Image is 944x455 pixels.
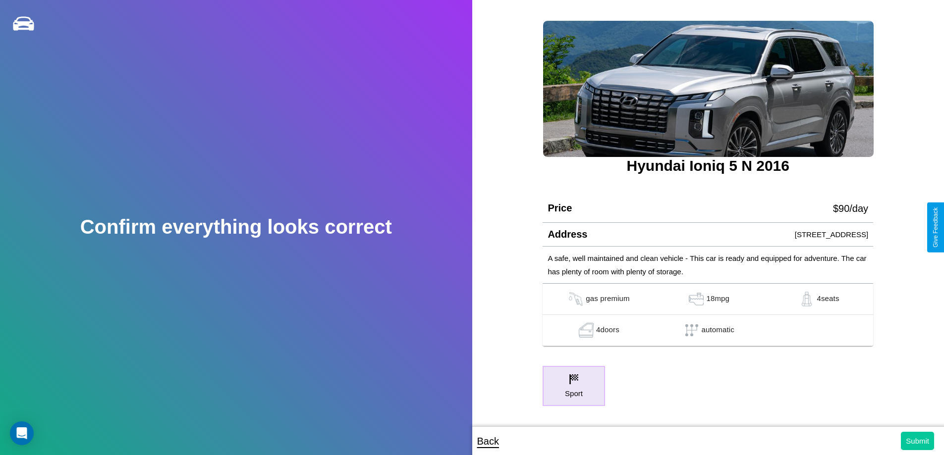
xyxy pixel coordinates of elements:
div: Open Intercom Messenger [10,421,34,445]
img: gas [686,292,706,306]
p: [STREET_ADDRESS] [795,228,868,241]
img: gas [797,292,817,306]
p: $ 90 /day [833,200,868,217]
p: Back [477,432,499,450]
p: gas premium [586,292,629,306]
p: Sport [565,387,583,400]
p: automatic [702,323,734,338]
p: 4 seats [817,292,839,306]
h4: Price [548,202,572,214]
img: gas [576,323,596,338]
div: Give Feedback [932,207,939,248]
img: gas [566,292,586,306]
h3: Hyundai Ioniq 5 N 2016 [543,157,873,174]
h4: Address [548,229,587,240]
table: simple table [543,284,873,346]
h2: Confirm everything looks correct [80,216,392,238]
button: Submit [901,432,934,450]
p: 4 doors [596,323,619,338]
p: A safe, well maintained and clean vehicle - This car is ready and equipped for adventure. The car... [548,252,868,278]
p: 18 mpg [706,292,729,306]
